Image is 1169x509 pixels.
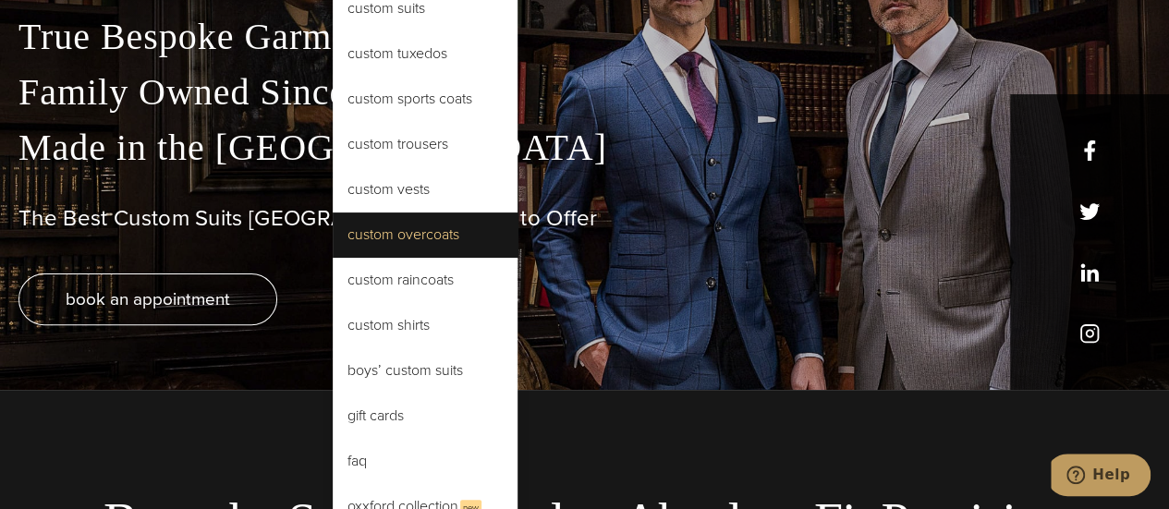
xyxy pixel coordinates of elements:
iframe: Opens a widget where you can chat to one of our agents [1051,454,1151,500]
span: book an appointment [66,285,230,312]
a: Custom Trousers [333,122,518,166]
a: book an appointment [18,273,277,325]
p: True Bespoke Garments Family Owned Since [DATE] Made in the [GEOGRAPHIC_DATA] [18,9,1151,176]
a: Custom Raincoats [333,258,518,302]
a: Boys’ Custom Suits [333,348,518,393]
a: Custom Vests [333,167,518,212]
a: Custom Shirts [333,303,518,347]
a: Custom Tuxedos [333,31,518,76]
a: Custom Sports Coats [333,77,518,121]
h1: The Best Custom Suits [GEOGRAPHIC_DATA] Has to Offer [18,205,1151,232]
a: Gift Cards [333,394,518,438]
a: FAQ [333,439,518,483]
a: Custom Overcoats [333,212,518,257]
